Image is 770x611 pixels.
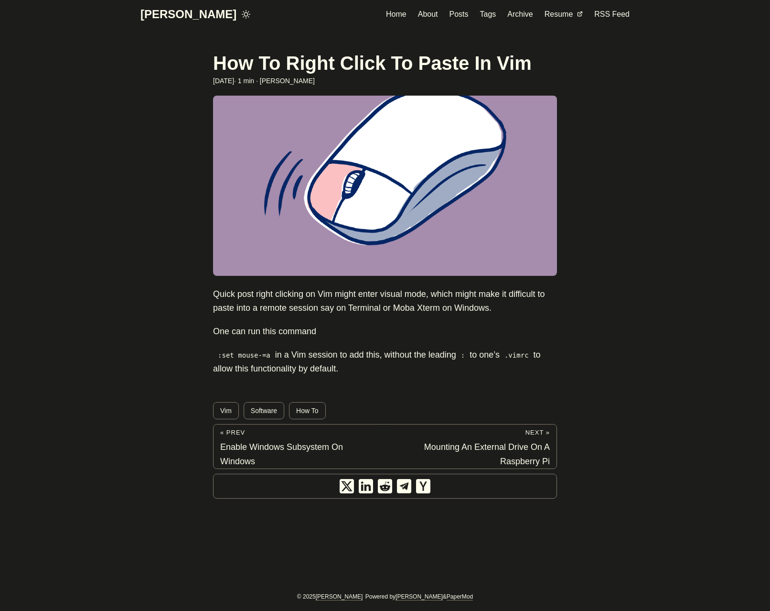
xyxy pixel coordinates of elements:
span: Enable Windows Subsystem On Windows [220,442,343,466]
a: share How To Right Click To Paste In Vim on telegram [397,479,411,493]
a: PaperMod [447,593,473,600]
span: Next » [525,429,550,436]
span: About [418,10,438,18]
p: Quick post right clicking on Vim might enter visual mode, which might make it difficult to paste ... [213,287,557,315]
a: [PERSON_NAME] [316,593,363,600]
span: Mounting An External Drive On A Raspberry Pi [424,442,550,466]
code: .vimrc [502,349,532,361]
h1: How To Right Click To Paste In Vim [213,52,557,75]
a: « Prev Enable Windows Subsystem On Windows [214,425,385,469]
a: [PERSON_NAME] [396,593,443,600]
span: Archive [507,10,533,18]
code: : [458,349,468,361]
span: Home [386,10,406,18]
span: 2021-05-11 00:00:00 +0000 UTC [213,76,234,86]
a: Next » Mounting An External Drive On A Raspberry Pi [385,425,556,469]
p: in a Vim session to add this, without the leading to one’s to allow this functionality by default. [213,348,557,376]
a: share How To Right Click To Paste In Vim on ycombinator [416,479,430,493]
span: Posts [449,10,469,18]
code: :set mouse-=a [215,349,273,361]
a: How To [289,402,325,419]
a: share How To Right Click To Paste In Vim on linkedin [359,479,373,493]
p: One can run this command [213,325,557,338]
a: share How To Right Click To Paste In Vim on x [340,479,354,493]
span: Resume [545,10,573,18]
a: share How To Right Click To Paste In Vim on reddit [378,479,392,493]
span: © 2025 [297,593,363,600]
span: « Prev [220,429,245,436]
span: RSS Feed [594,10,630,18]
a: Software [244,402,284,419]
span: Tags [480,10,496,18]
div: · 1 min · [PERSON_NAME] [213,76,557,86]
a: Vim [213,402,239,419]
span: Powered by & [365,593,473,600]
